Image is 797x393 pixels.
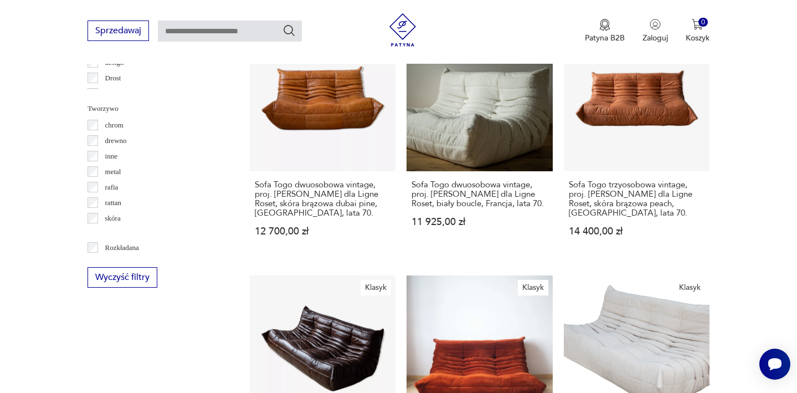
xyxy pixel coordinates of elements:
[250,25,395,257] a: KlasykSofa Togo dwuosobowa vintage, proj. M. Ducaroy dla Ligne Roset, skóra brązowa dubai pine, F...
[105,197,122,209] p: rattan
[585,19,625,43] a: Ikona medaluPatyna B2B
[412,180,547,208] h3: Sofa Togo dwuosobowa vintage, proj. [PERSON_NAME] dla Ligne Roset, biały boucle, Francja, lata 70.
[698,18,708,27] div: 0
[105,181,119,193] p: rafia
[585,33,625,43] p: Patyna B2B
[569,180,705,218] h3: Sofa Togo trzyosobowa vintage, proj. [PERSON_NAME] dla Ligne Roset, skóra brązowa peach, [GEOGRAP...
[105,228,126,240] p: tkanina
[569,227,705,236] p: 14 400,00 zł
[105,212,121,224] p: skóra
[585,19,625,43] button: Patyna B2B
[282,24,296,37] button: Szukaj
[255,227,390,236] p: 12 700,00 zł
[105,135,127,147] p: drewno
[105,72,121,84] p: Drost
[642,19,668,43] button: Zaloguj
[564,25,709,257] a: KlasykSofa Togo trzyosobowa vintage, proj. M. Ducaroy dla Ligne Roset, skóra brązowa peach, Franc...
[105,150,117,162] p: inne
[412,217,547,227] p: 11 925,00 zł
[686,33,709,43] p: Koszyk
[105,88,122,100] p: fajans
[105,119,124,131] p: chrom
[650,19,661,30] img: Ikonka użytkownika
[407,25,552,257] a: KlasykSofa Togo dwuosobowa vintage, proj. M. Ducaroy dla Ligne Roset, biały boucle, Francja, lata...
[88,103,223,115] p: Tworzywo
[88,267,157,288] button: Wyczyść filtry
[642,33,668,43] p: Zaloguj
[686,19,709,43] button: 0Koszyk
[88,28,149,35] a: Sprzedawaj
[105,242,139,254] p: Rozkładana
[88,21,149,41] button: Sprzedawaj
[255,180,390,218] h3: Sofa Togo dwuosobowa vintage, proj. [PERSON_NAME] dla Ligne Roset, skóra brązowa dubai pine, [GEO...
[692,19,703,30] img: Ikona koszyka
[759,349,790,380] iframe: Smartsupp widget button
[386,13,419,47] img: Patyna - sklep z meblami i dekoracjami vintage
[105,166,121,178] p: metal
[599,19,610,31] img: Ikona medalu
